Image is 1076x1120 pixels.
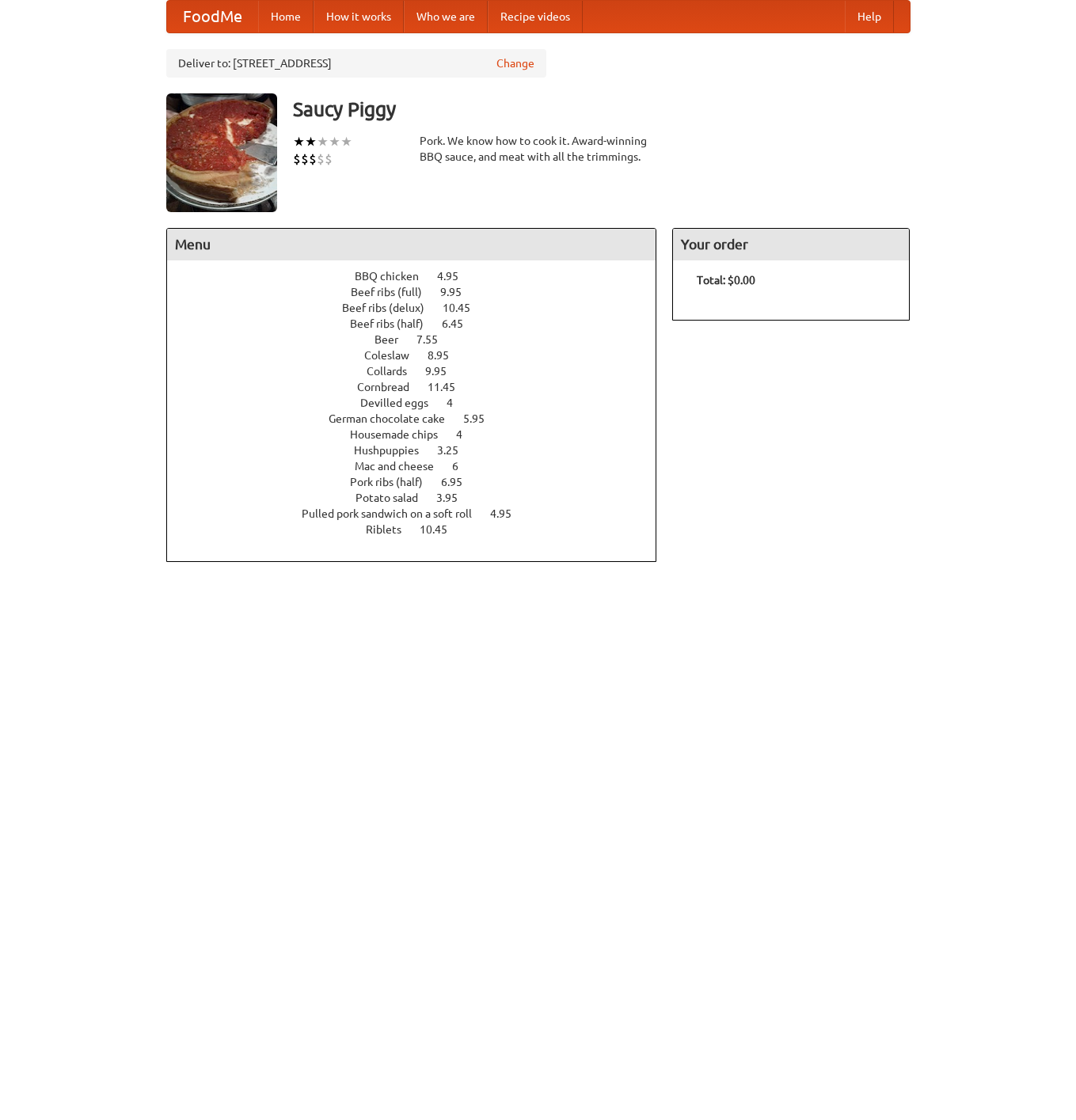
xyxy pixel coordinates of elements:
[845,1,894,32] a: Help
[366,523,477,536] a: Riblets 10.45
[452,460,474,473] span: 6
[364,349,425,362] span: Coleslaw
[360,397,444,409] span: Devilled eggs
[293,150,301,168] li: $
[355,270,435,283] span: BBQ chicken
[425,365,462,378] span: 9.95
[443,302,486,314] span: 10.45
[354,444,488,457] a: Hushpuppies 3.25
[309,150,317,168] li: $
[329,412,514,425] a: German chocolate cake 5.95
[329,133,340,150] li: ★
[673,229,909,260] h4: Your order
[442,317,479,330] span: 6.45
[375,333,414,346] span: Beer
[375,333,467,346] a: Beer 7.55
[447,397,469,409] span: 4
[354,444,435,457] span: Hushpuppies
[428,349,465,362] span: 8.95
[317,150,325,168] li: $
[420,133,657,165] div: Pork. We know how to cook it. Award-winning BBQ sauce, and meat with all the trimmings.
[258,1,314,32] a: Home
[350,428,492,441] a: Housemade chips 4
[360,397,482,409] a: Devilled eggs 4
[420,523,463,536] span: 10.45
[301,150,309,168] li: $
[366,523,417,536] span: Riblets
[351,286,491,298] a: Beef ribs (full) 9.95
[350,476,439,488] span: Pork ribs (half)
[367,365,423,378] span: Collards
[357,381,425,393] span: Cornbread
[351,286,438,298] span: Beef ribs (full)
[697,274,755,287] b: Total: $0.00
[463,412,500,425] span: 5.95
[437,444,474,457] span: 3.25
[488,1,583,32] a: Recipe videos
[325,150,333,168] li: $
[342,302,500,314] a: Beef ribs (delux) 10.45
[355,492,434,504] span: Potato salad
[416,333,454,346] span: 7.55
[456,428,478,441] span: 4
[302,507,488,520] span: Pulled pork sandwich on a soft roll
[428,381,471,393] span: 11.45
[355,492,487,504] a: Potato salad 3.95
[440,286,477,298] span: 9.95
[166,49,546,78] div: Deliver to: [STREET_ADDRESS]
[305,133,317,150] li: ★
[350,317,439,330] span: Beef ribs (half)
[436,492,473,504] span: 3.95
[496,55,534,71] a: Change
[355,460,450,473] span: Mac and cheese
[364,349,478,362] a: Coleslaw 8.95
[355,270,488,283] a: BBQ chicken 4.95
[293,93,911,125] h3: Saucy Piggy
[314,1,404,32] a: How it works
[166,93,277,212] img: angular.jpg
[437,270,474,283] span: 4.95
[340,133,352,150] li: ★
[329,412,461,425] span: German chocolate cake
[317,133,329,150] li: ★
[342,302,440,314] span: Beef ribs (delux)
[490,507,527,520] span: 4.95
[293,133,305,150] li: ★
[167,229,656,260] h4: Menu
[367,365,476,378] a: Collards 9.95
[302,507,541,520] a: Pulled pork sandwich on a soft roll 4.95
[441,476,478,488] span: 6.95
[167,1,258,32] a: FoodMe
[350,317,492,330] a: Beef ribs (half) 6.45
[350,428,454,441] span: Housemade chips
[404,1,488,32] a: Who we are
[350,476,492,488] a: Pork ribs (half) 6.95
[355,460,488,473] a: Mac and cheese 6
[357,381,485,393] a: Cornbread 11.45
